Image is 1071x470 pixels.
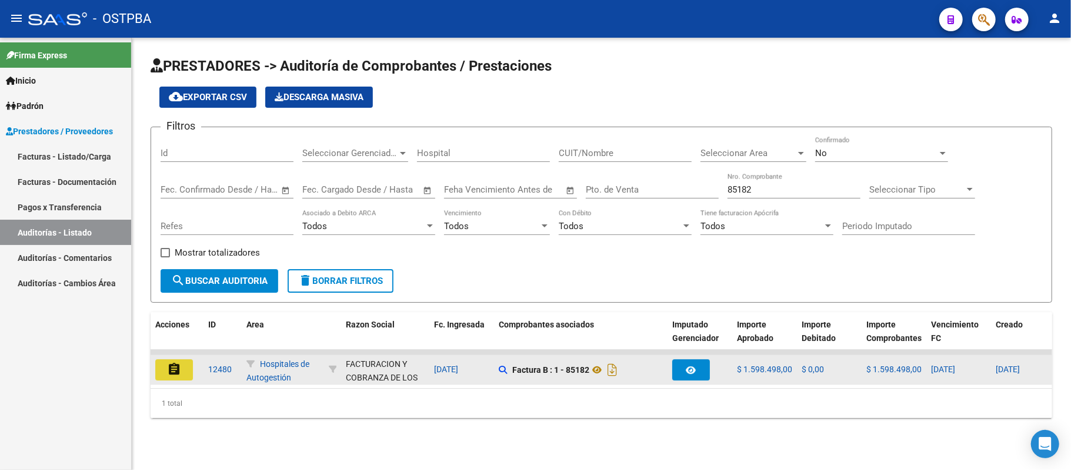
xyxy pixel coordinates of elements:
datatable-header-cell: Fc. Ingresada [429,312,494,364]
input: Fecha inicio [161,184,208,195]
datatable-header-cell: Comprobantes asociados [494,312,668,364]
datatable-header-cell: Acciones [151,312,203,364]
strong: Factura B : 1 - 85182 [512,365,589,375]
mat-icon: search [171,273,185,287]
span: Importe Comprobantes [866,320,922,343]
i: Descargar documento [605,360,620,379]
button: Open calendar [279,184,293,197]
span: Importe Debitado [802,320,836,343]
span: [DATE] [931,365,955,374]
app-download-masive: Descarga masiva de comprobantes (adjuntos) [265,87,373,108]
span: Seleccionar Area [700,148,796,158]
datatable-header-cell: Razon Social [341,312,429,364]
span: 12480 [208,365,232,374]
button: Exportar CSV [159,87,256,108]
datatable-header-cell: Importe Aprobado [732,312,797,364]
span: [DATE] [996,365,1020,374]
datatable-header-cell: Importe Debitado [797,312,862,364]
input: Fecha fin [219,184,276,195]
div: - 30715497456 [346,358,425,382]
span: Fc. Ingresada [434,320,485,329]
span: Prestadores / Proveedores [6,125,113,138]
span: Comprobantes asociados [499,320,594,329]
span: Seleccionar Gerenciador [302,148,398,158]
span: Acciones [155,320,189,329]
span: $ 1.598.498,00 [866,365,922,374]
button: Borrar Filtros [288,269,393,293]
datatable-header-cell: Importe Comprobantes [862,312,926,364]
span: $ 1.598.498,00 [737,365,792,374]
datatable-header-cell: ID [203,312,242,364]
span: Padrón [6,100,44,112]
button: Open calendar [421,184,435,197]
mat-icon: assignment [167,362,181,376]
span: No [815,148,827,158]
span: Todos [700,221,725,231]
span: $ 0,00 [802,365,824,374]
span: Exportar CSV [169,92,247,102]
mat-icon: delete [298,273,312,287]
datatable-header-cell: Area [242,312,324,364]
span: Descarga Masiva [275,92,363,102]
button: Descarga Masiva [265,87,373,108]
span: Buscar Auditoria [171,276,268,286]
span: Inicio [6,74,36,87]
span: [DATE] [434,365,458,374]
h3: Filtros [161,118,201,134]
span: Firma Express [6,49,67,62]
span: ID [208,320,216,329]
span: Seleccionar Tipo [869,184,965,195]
div: Open Intercom Messenger [1031,430,1059,458]
datatable-header-cell: Vencimiento FC [926,312,991,364]
span: Area [246,320,264,329]
span: Hospitales de Autogestión [246,359,309,382]
input: Fecha fin [361,184,418,195]
mat-icon: cloud_download [169,90,183,104]
button: Buscar Auditoria [161,269,278,293]
span: Vencimiento FC [931,320,979,343]
span: - OSTPBA [93,6,151,32]
mat-icon: person [1047,11,1062,25]
div: FACTURACION Y COBRANZA DE LOS EFECTORES PUBLICOS S.E. [346,358,425,411]
mat-icon: menu [9,11,24,25]
input: Fecha inicio [302,184,350,195]
datatable-header-cell: Imputado Gerenciador [668,312,732,364]
datatable-header-cell: Creado [991,312,1056,364]
span: Mostrar totalizadores [175,246,260,260]
span: Imputado Gerenciador [672,320,719,343]
span: Importe Aprobado [737,320,773,343]
span: Razon Social [346,320,395,329]
span: Todos [302,221,327,231]
span: PRESTADORES -> Auditoría de Comprobantes / Prestaciones [151,58,552,74]
span: Creado [996,320,1023,329]
span: Borrar Filtros [298,276,383,286]
span: Todos [559,221,583,231]
span: Todos [444,221,469,231]
button: Open calendar [564,184,578,197]
div: 1 total [151,389,1052,418]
